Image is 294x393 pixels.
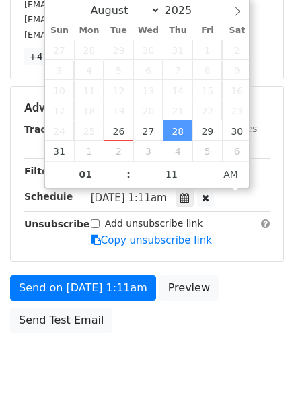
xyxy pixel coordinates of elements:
span: September 3, 2025 [133,141,163,161]
span: Sat [222,26,252,35]
span: August 14, 2025 [163,80,192,100]
span: August 22, 2025 [192,100,222,120]
span: August 21, 2025 [163,100,192,120]
span: Tue [104,26,133,35]
span: July 30, 2025 [133,40,163,60]
strong: Unsubscribe [24,219,90,229]
span: August 8, 2025 [192,60,222,80]
strong: Tracking [24,124,69,135]
span: Sun [45,26,75,35]
span: August 16, 2025 [222,80,252,100]
strong: Schedule [24,191,73,202]
span: Fri [192,26,222,35]
span: [DATE] 1:11am [91,192,167,204]
span: : [126,161,131,188]
span: August 7, 2025 [163,60,192,80]
iframe: Chat Widget [227,328,294,393]
span: August 26, 2025 [104,120,133,141]
span: August 31, 2025 [45,141,75,161]
span: July 29, 2025 [104,40,133,60]
strong: Filters [24,166,59,176]
span: August 23, 2025 [222,100,252,120]
span: Click to toggle [213,161,250,188]
span: August 2, 2025 [222,40,252,60]
span: August 30, 2025 [222,120,252,141]
input: Minute [131,161,213,188]
small: [EMAIL_ADDRESS][DOMAIN_NAME] [24,30,174,40]
span: August 5, 2025 [104,60,133,80]
span: August 6, 2025 [133,60,163,80]
span: September 2, 2025 [104,141,133,161]
span: August 10, 2025 [45,80,75,100]
span: Wed [133,26,163,35]
h5: Advanced [24,100,270,115]
span: August 18, 2025 [74,100,104,120]
span: July 28, 2025 [74,40,104,60]
span: August 25, 2025 [74,120,104,141]
span: September 5, 2025 [192,141,222,161]
span: Mon [74,26,104,35]
span: September 4, 2025 [163,141,192,161]
a: +47 more [24,48,81,65]
span: August 28, 2025 [163,120,192,141]
span: September 1, 2025 [74,141,104,161]
a: Send Test Email [10,308,112,333]
span: August 11, 2025 [74,80,104,100]
span: August 9, 2025 [222,60,252,80]
input: Year [161,4,209,17]
label: Add unsubscribe link [105,217,203,231]
span: September 6, 2025 [222,141,252,161]
span: July 31, 2025 [163,40,192,60]
span: August 17, 2025 [45,100,75,120]
span: August 20, 2025 [133,100,163,120]
span: August 19, 2025 [104,100,133,120]
span: Thu [163,26,192,35]
span: July 27, 2025 [45,40,75,60]
span: August 1, 2025 [192,40,222,60]
span: August 29, 2025 [192,120,222,141]
span: August 24, 2025 [45,120,75,141]
span: August 15, 2025 [192,80,222,100]
span: August 27, 2025 [133,120,163,141]
input: Hour [45,161,127,188]
span: August 13, 2025 [133,80,163,100]
a: Copy unsubscribe link [91,234,212,246]
a: Send on [DATE] 1:11am [10,275,156,301]
small: [EMAIL_ADDRESS][DOMAIN_NAME] [24,14,174,24]
span: August 3, 2025 [45,60,75,80]
span: August 12, 2025 [104,80,133,100]
a: Preview [159,275,219,301]
span: August 4, 2025 [74,60,104,80]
